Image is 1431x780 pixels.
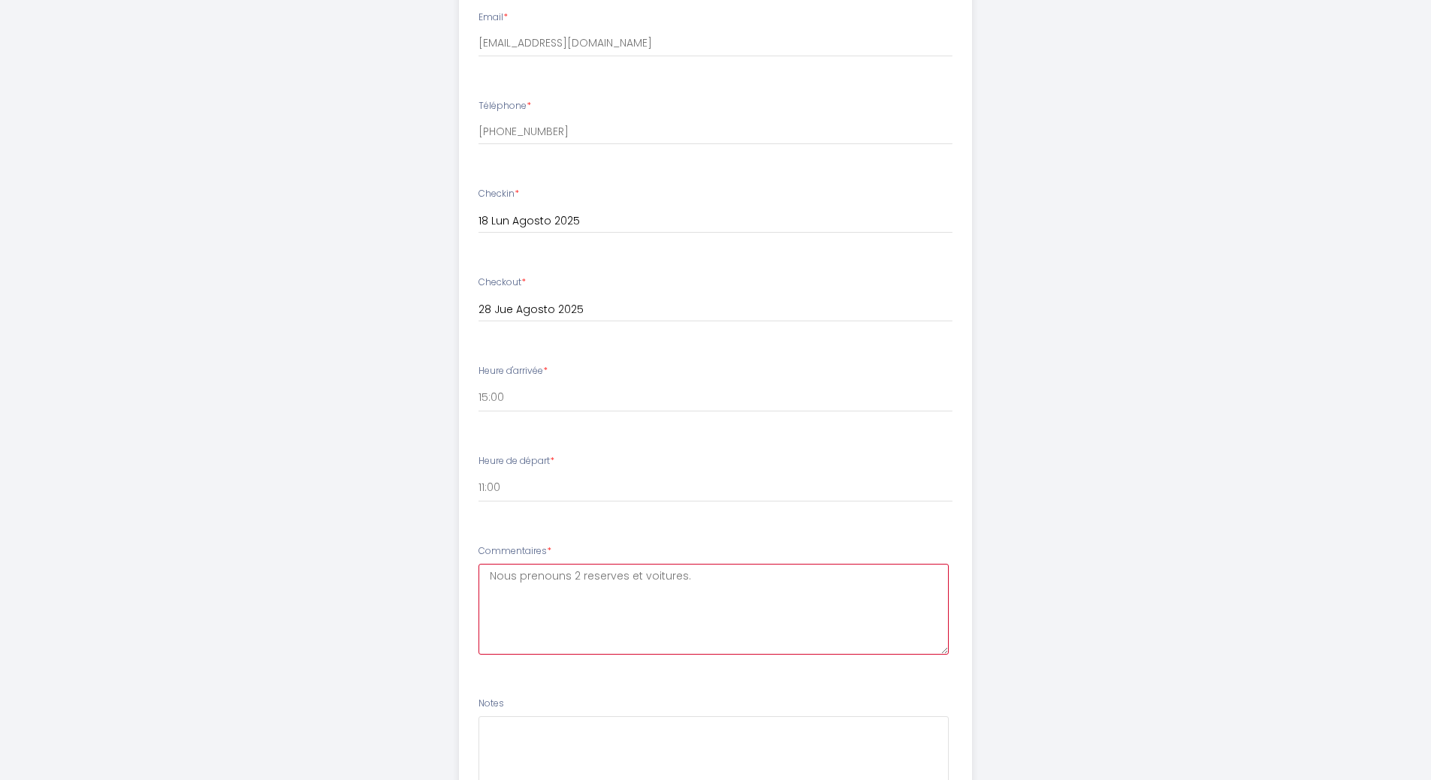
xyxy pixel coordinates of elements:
label: Checkout [479,276,526,290]
label: Téléphone [479,99,531,113]
label: Heure d'arrivée [479,364,548,378]
label: Heure de départ [479,454,554,468]
label: Email [479,11,508,25]
label: Commentaires [479,544,551,559]
label: Checkin [479,187,519,201]
label: Notes [479,697,504,711]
